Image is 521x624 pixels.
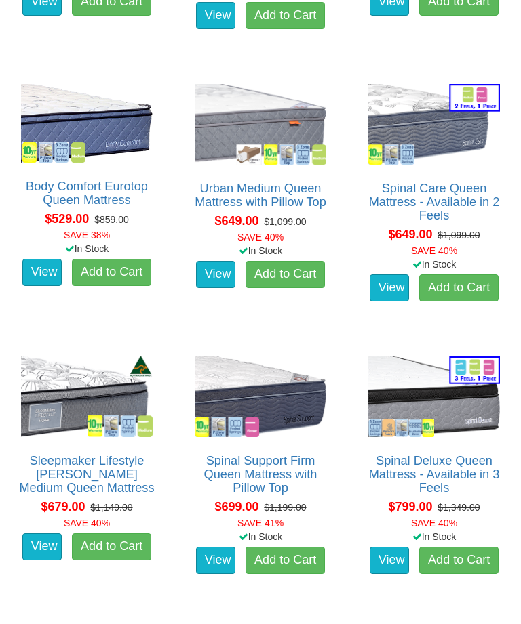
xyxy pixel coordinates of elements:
[22,533,62,560] a: View
[64,518,110,528] font: SAVE 40%
[7,242,166,255] div: In Stock
[26,180,148,207] a: Body Comfort Eurotop Queen Mattress
[365,353,503,440] img: Spinal Deluxe Queen Mattress - Available in 3 Feels
[18,81,156,166] img: Body Comfort Eurotop Queen Mattress
[191,81,330,168] img: Urban Medium Queen Mattress with Pillow Top
[19,454,154,495] a: Sleepmaker Lifestyle [PERSON_NAME] Medium Queen Mattress
[72,259,151,286] a: Add to Cart
[64,230,110,241] font: SAVE 38%
[196,547,235,574] a: View
[411,245,457,256] font: SAVE 40%
[355,257,514,271] div: In Stock
[22,259,62,286] a: View
[237,518,284,528] font: SAVE 41%
[72,533,151,560] a: Add to Cart
[94,214,129,225] del: $859.00
[90,502,132,513] del: $1,149.00
[191,353,330,440] img: Spinal Support Firm Queen Mattress with Pillow Top
[370,274,409,301] a: View
[181,244,340,257] div: In Stock
[181,530,340,543] div: In Stock
[45,212,89,226] span: $529.00
[370,547,409,574] a: View
[438,502,480,513] del: $1,349.00
[214,500,258,514] span: $699.00
[196,2,235,29] a: View
[365,81,503,168] img: Spinal Care Queen Mattress - Available in 2 Feels
[388,500,432,514] span: $799.00
[41,500,85,514] span: $679.00
[237,232,284,243] font: SAVE 40%
[18,353,156,440] img: Sleepmaker Lifestyle Murray Medium Queen Mattress
[214,214,258,228] span: $649.00
[264,216,306,227] del: $1,099.00
[196,261,235,288] a: View
[355,530,514,543] div: In Stock
[419,547,499,574] a: Add to Cart
[204,454,317,495] a: Spinal Support Firm Queen Mattress with Pillow Top
[246,547,325,574] a: Add to Cart
[264,502,306,513] del: $1,199.00
[246,261,325,288] a: Add to Cart
[419,274,499,301] a: Add to Cart
[388,228,432,241] span: $649.00
[246,2,325,29] a: Add to Cart
[411,518,457,528] font: SAVE 40%
[438,230,480,241] del: $1,099.00
[369,454,500,495] a: Spinal Deluxe Queen Mattress - Available in 3 Feels
[369,182,500,222] a: Spinal Care Queen Mattress - Available in 2 Feels
[195,182,326,209] a: Urban Medium Queen Mattress with Pillow Top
